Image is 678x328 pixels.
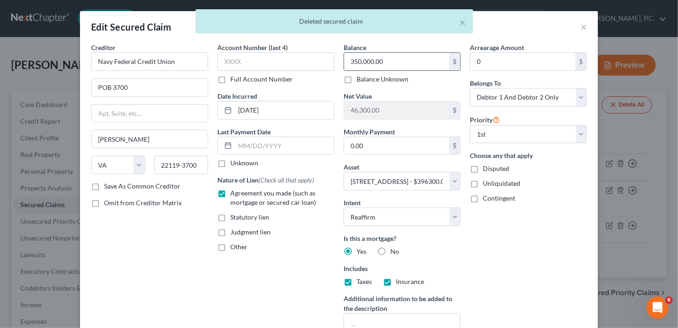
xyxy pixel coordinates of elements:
input: 0.00 [344,53,449,70]
span: Asset [344,163,359,171]
span: Creditor [91,44,116,51]
span: Contingent [483,194,515,202]
input: Enter city... [92,130,208,148]
label: Date Incurred [217,91,257,101]
input: Apt, Suite, etc... [92,105,208,122]
span: Belongs To [470,79,501,87]
span: No [390,247,399,255]
span: Disputed [483,164,509,172]
div: $ [449,101,460,119]
label: Account Number (last 4) [217,43,288,52]
span: Other [230,243,247,251]
input: Search creditor by name... [91,52,208,71]
label: Net Value [344,91,372,101]
span: Unliquidated [483,179,520,187]
div: Deleted secured claim [203,17,466,26]
div: $ [449,53,460,70]
input: Enter zip... [154,156,209,174]
span: Taxes [357,278,372,285]
div: $ [575,53,586,70]
span: Agreement you made (such as mortgage or secured car loan) [230,189,316,206]
label: Balance Unknown [357,75,408,84]
label: Last Payment Date [217,127,271,137]
label: Includes [344,264,461,273]
label: Balance [344,43,366,52]
span: 6 [666,296,673,304]
label: Priority [470,114,500,125]
input: XXXX [217,52,334,71]
input: MM/DD/YYYY [235,137,334,155]
input: 0.00 [470,53,575,70]
span: Insurance [396,278,424,285]
input: Enter address... [92,79,208,96]
label: Monthly Payment [344,127,395,137]
span: Judgment lien [230,228,271,236]
label: Save As Common Creditor [104,182,180,191]
span: Omit from Creditor Matrix [104,199,182,207]
span: Yes [357,247,366,255]
label: Additional information to be added to the description [344,294,461,313]
span: Statutory lien [230,213,269,221]
input: 0.00 [344,137,449,155]
label: Unknown [230,158,258,168]
label: Intent [344,198,361,208]
iframe: Intercom live chat [647,296,669,319]
div: $ [449,137,460,155]
label: Arrearage Amount [470,43,524,52]
label: Is this a mortgage? [344,233,461,243]
span: (Check all that apply) [259,176,314,184]
input: MM/DD/YYYY [235,101,334,119]
label: Choose any that apply [470,151,587,160]
button: × [459,17,466,28]
input: 0.00 [344,101,449,119]
label: Nature of Lien [217,175,314,185]
label: Full Account Number [230,75,293,84]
